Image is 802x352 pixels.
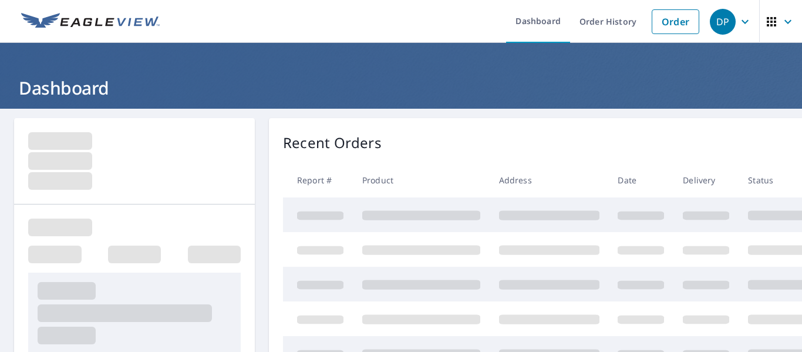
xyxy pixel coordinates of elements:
[673,163,739,197] th: Delivery
[283,163,353,197] th: Report #
[14,76,788,100] h1: Dashboard
[652,9,699,34] a: Order
[353,163,490,197] th: Product
[710,9,736,35] div: DP
[283,132,382,153] p: Recent Orders
[21,13,160,31] img: EV Logo
[490,163,609,197] th: Address
[608,163,673,197] th: Date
